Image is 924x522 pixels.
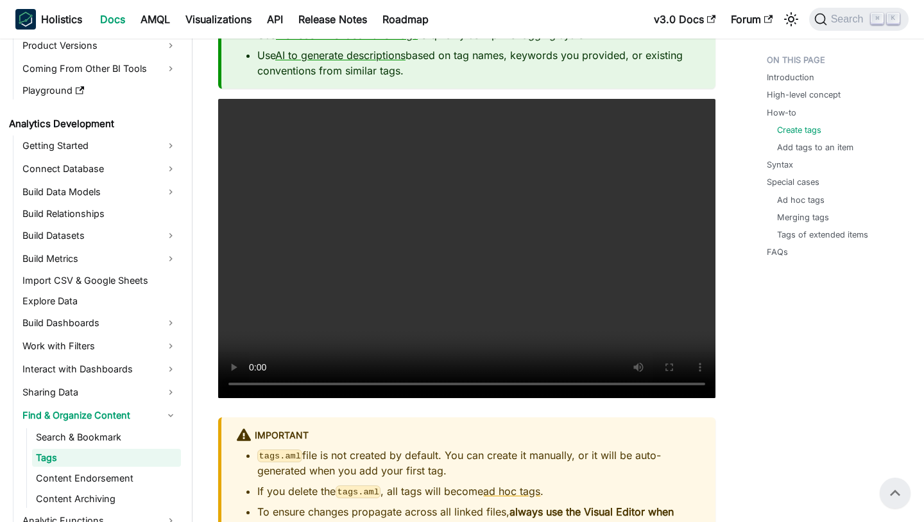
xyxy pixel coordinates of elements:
[19,313,181,333] a: Build Dashboards
[767,246,788,258] a: FAQs
[777,211,829,223] a: Merging tags
[259,9,291,30] a: API
[291,9,375,30] a: Release Notes
[19,182,181,202] a: Build Data Models
[19,382,181,403] a: Sharing Data
[19,225,181,246] a: Build Datasets
[767,71,814,83] a: Introduction
[827,13,871,25] span: Search
[32,449,181,467] a: Tags
[257,448,700,478] li: file is not created by default. You can create it manually, or it will be auto-generated when you...
[777,141,853,153] a: Add tags to an item
[218,99,715,398] video: Your browser does not support embedding video, but you can .
[375,9,436,30] a: Roadmap
[767,159,793,171] a: Syntax
[646,9,723,30] a: v3.0 Docs
[92,9,133,30] a: Docs
[32,428,181,446] a: Search & Bookmark
[809,8,909,31] button: Search (Command+K)
[767,89,841,101] a: High-level concept
[19,35,181,56] a: Product Versions
[19,405,181,426] a: Find & Organize Content
[41,12,82,27] b: Holistics
[723,9,780,30] a: Forum
[767,107,796,119] a: How-to
[19,292,181,310] a: Explore Data
[15,9,36,30] img: Holistics
[19,248,181,269] a: Build Metrics
[178,9,259,30] a: Visualizations
[483,485,540,498] a: ad hoc tags
[19,205,181,223] a: Build Relationships
[19,336,181,356] a: Work with Filters
[880,478,911,509] button: Scroll back to top
[19,58,181,79] a: Coming From Other BI Tools
[19,272,181,290] a: Import CSV & Google Sheets
[275,49,406,62] a: AI to generate descriptions
[871,13,884,24] kbd: ⌘
[32,469,181,487] a: Content Endorsement
[336,485,381,498] code: tags.aml
[15,9,82,30] a: HolisticsHolistics
[777,194,825,206] a: Ad hoc tags
[19,135,181,156] a: Getting Started
[781,9,801,30] button: Switch between dark and light mode (currently light mode)
[19,159,181,179] a: Connect Database
[257,483,700,499] li: If you delete the , all tags will become .
[257,449,302,462] code: tags.aml
[133,9,178,30] a: AMQL
[777,229,868,241] a: Tags of extended items
[5,115,181,133] a: Analytics Development
[887,13,900,24] kbd: K
[237,428,700,444] div: important
[777,124,821,136] a: Create tags
[257,48,700,78] li: Use based on tag names, keywords you provided, or existing conventions from similar tags.
[19,359,181,379] a: Interact with Dashboards
[767,176,819,188] a: Special cases
[19,82,181,100] a: Playground
[32,490,181,508] a: Content Archiving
